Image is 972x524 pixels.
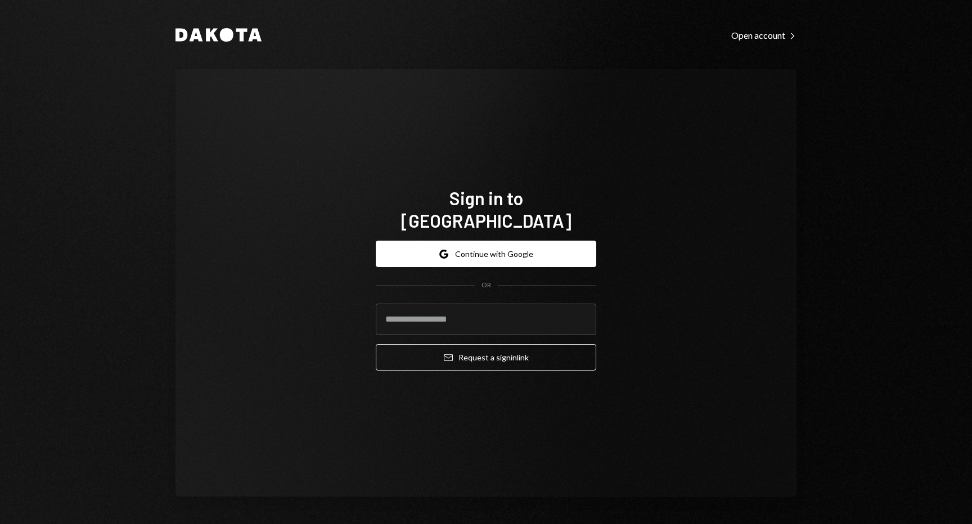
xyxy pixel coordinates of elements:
button: Continue with Google [376,241,596,267]
h1: Sign in to [GEOGRAPHIC_DATA] [376,187,596,232]
a: Open account [731,29,796,41]
div: OR [481,281,491,290]
div: Open account [731,30,796,41]
button: Request a signinlink [376,344,596,371]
